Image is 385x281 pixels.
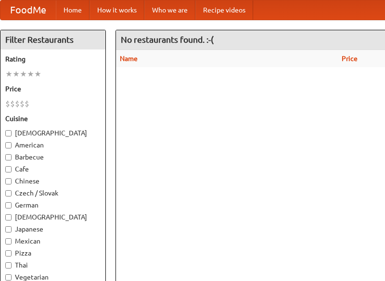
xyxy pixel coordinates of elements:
label: [DEMOGRAPHIC_DATA] [5,128,101,138]
label: Mexican [5,236,101,246]
li: ★ [20,69,27,79]
li: $ [5,98,10,109]
label: Barbecue [5,152,101,162]
input: Vegetarian [5,274,12,281]
a: Recipe videos [195,0,253,20]
input: Cafe [5,166,12,172]
li: ★ [13,69,20,79]
h5: Price [5,84,101,94]
li: $ [15,98,20,109]
a: Price [342,55,358,62]
input: Pizza [5,250,12,257]
label: Thai [5,260,101,270]
label: Chinese [5,176,101,186]
input: [DEMOGRAPHIC_DATA] [5,214,12,220]
a: FoodMe [0,0,56,20]
input: Barbecue [5,154,12,160]
input: Thai [5,262,12,269]
input: [DEMOGRAPHIC_DATA] [5,130,12,136]
li: $ [25,98,29,109]
a: Home [56,0,90,20]
label: Cafe [5,164,101,174]
label: American [5,140,101,150]
h4: Filter Restaurants [0,30,105,49]
li: ★ [27,69,34,79]
label: German [5,200,101,210]
h5: Cuisine [5,114,101,123]
a: Who we are [144,0,195,20]
li: $ [20,98,25,109]
input: Czech / Slovak [5,190,12,196]
a: How it works [90,0,144,20]
input: Japanese [5,226,12,232]
li: ★ [34,69,41,79]
label: Czech / Slovak [5,188,101,198]
label: Pizza [5,248,101,258]
li: $ [10,98,15,109]
a: Name [120,55,138,62]
input: Chinese [5,178,12,184]
label: Japanese [5,224,101,234]
input: American [5,142,12,148]
ng-pluralize: No restaurants found. :-( [121,35,214,44]
input: Mexican [5,238,12,244]
label: [DEMOGRAPHIC_DATA] [5,212,101,222]
li: ★ [5,69,13,79]
h5: Rating [5,54,101,64]
input: German [5,202,12,208]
